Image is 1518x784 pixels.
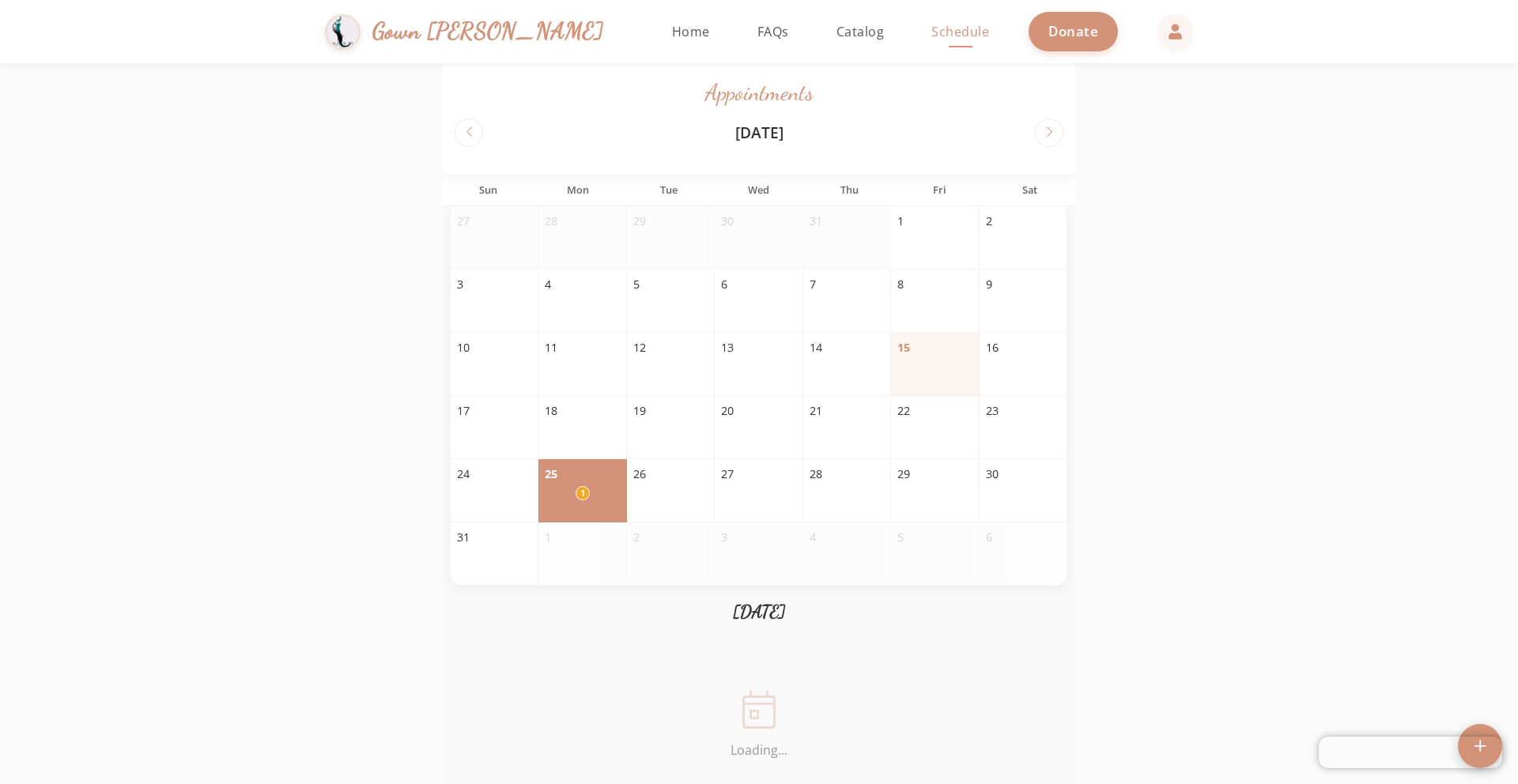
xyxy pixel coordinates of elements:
div: Fri [894,183,984,198]
div: 31 [457,529,531,546]
span: Catalog [836,23,885,40]
div: 2 [633,529,708,546]
div: 8 [897,276,972,293]
div: 18 [545,402,619,420]
div: 10 [457,339,531,356]
div: 15 [897,339,972,356]
div: 17 [457,402,531,420]
iframe: Chatra live chat [1319,737,1502,768]
img: Gown Gmach Logo [325,14,361,50]
div: 7 [810,276,884,293]
div: 13 [721,339,795,356]
div: 28 [810,465,884,483]
div: 31 [810,213,884,230]
div: Tue [624,183,714,198]
div: 1 [545,529,619,546]
div: 26 [633,465,708,483]
a: Gown [PERSON_NAME] [325,10,620,54]
div: 6 [986,529,1060,546]
div: 4 [810,529,884,546]
span: 1 [580,487,585,500]
h2: [DATE] [735,123,784,141]
div: 2 [986,213,1060,230]
div: 16 [986,339,1060,356]
div: 27 [721,465,795,483]
div: 30 [721,213,795,230]
div: 28 [545,213,619,230]
h1: Appointments [455,79,1063,107]
div: 30 [986,465,1060,483]
div: 23 [986,402,1060,420]
p: Loading... [731,741,787,759]
span: Schedule [931,23,989,40]
div: 27 [457,213,531,230]
div: Mon [533,183,623,198]
div: 3 [721,529,795,546]
span: Donate [1048,22,1098,40]
div: 29 [633,213,708,230]
h3: [DATE] [494,601,1024,623]
div: 5 [897,529,972,546]
div: Sat [985,183,1075,198]
span: Home [672,23,710,40]
div: Thu [804,183,894,198]
a: Donate [1029,12,1118,51]
div: 4 [545,276,619,293]
div: 14 [810,339,884,356]
div: 22 [897,402,972,420]
div: 29 [897,465,972,483]
div: 20 [721,402,795,420]
div: 24 [457,465,531,483]
div: 11 [545,339,619,356]
div: 1 [897,213,972,230]
div: 5 [633,276,708,293]
div: Sun [443,183,533,198]
div: 25 [545,465,619,483]
span: FAQs [757,23,789,40]
div: 19 [633,402,708,420]
span: Gown [PERSON_NAME] [372,14,604,48]
div: 9 [986,276,1060,293]
div: 21 [810,402,884,420]
div: 3 [457,276,531,293]
div: 6 [721,276,795,293]
div: Wed [714,183,804,198]
div: 12 [633,339,708,356]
